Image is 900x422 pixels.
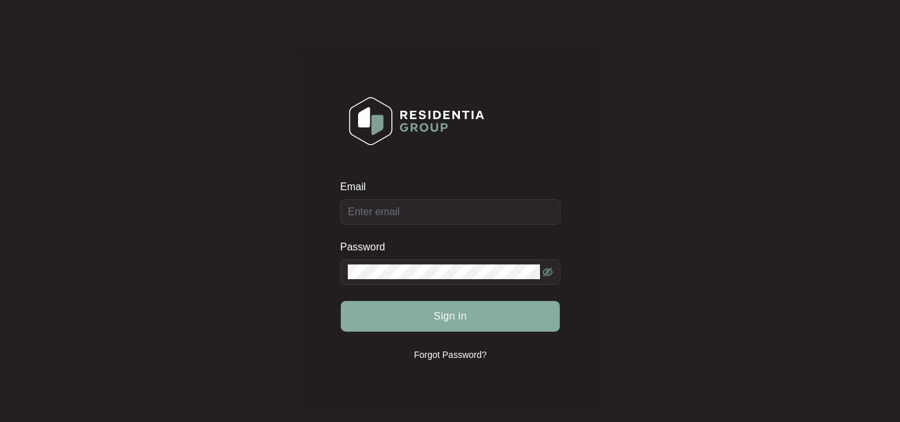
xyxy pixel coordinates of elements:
[414,348,487,361] p: Forgot Password?
[341,88,493,154] img: Login Logo
[434,309,467,324] span: Sign in
[543,267,553,277] span: eye-invisible
[340,199,560,225] input: Email
[341,301,560,332] button: Sign in
[348,264,540,280] input: Password
[340,241,395,254] label: Password
[340,181,375,193] label: Email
